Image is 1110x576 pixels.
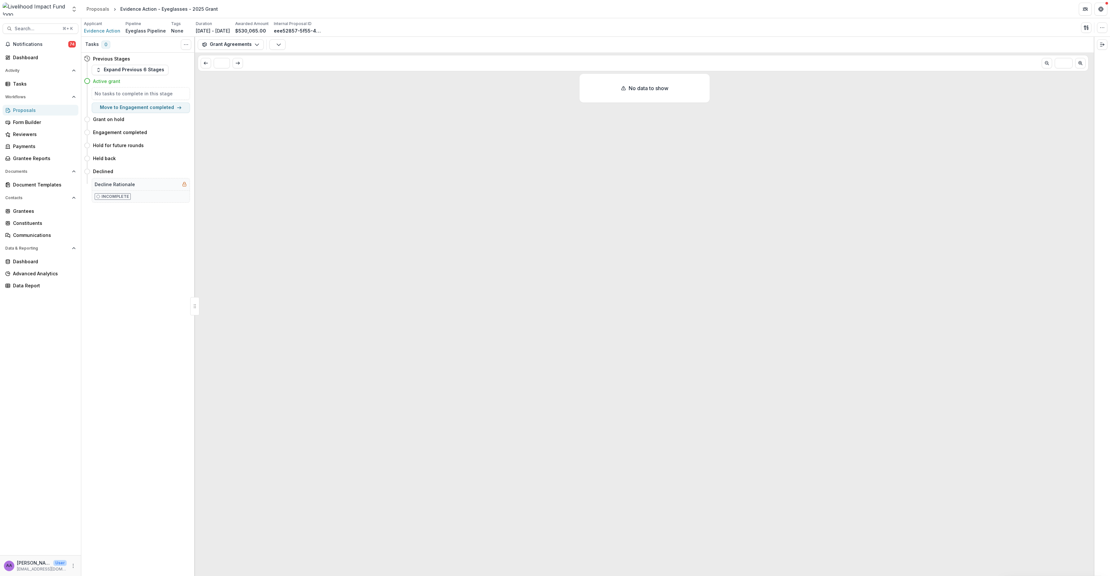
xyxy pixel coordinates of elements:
[68,41,76,48] span: 74
[5,196,69,200] span: Contacts
[87,6,109,12] div: Proposals
[95,90,187,97] h5: No tasks to complete in this stage
[3,117,78,128] a: Form Builder
[13,181,73,188] div: Document Templates
[3,193,78,203] button: Open Contacts
[3,92,78,102] button: Open Workflows
[198,39,264,50] button: Grant Agreements
[3,179,78,190] a: Document Templates
[13,80,73,87] div: Tasks
[3,52,78,63] a: Dashboard
[1094,3,1107,16] button: Get Help
[13,232,73,239] div: Communications
[13,155,73,162] div: Grantee Reports
[3,218,78,228] a: Constituents
[3,243,78,254] button: Open Data & Reporting
[13,220,73,226] div: Constituents
[274,27,323,34] p: eee52857-5f55-4773-9217-cfbd32a8e045
[233,58,243,68] button: Scroll to next page
[3,3,67,16] img: Livelihood Impact Fund logo
[235,21,269,27] p: Awarded Amount
[196,21,212,27] p: Duration
[17,559,51,566] p: [PERSON_NAME]
[13,143,73,150] div: Payments
[629,84,668,92] p: No data to show
[3,153,78,164] a: Grantee Reports
[84,4,112,14] a: Proposals
[101,41,110,48] span: 0
[201,58,211,68] button: Scroll to previous page
[196,27,230,34] p: [DATE] - [DATE]
[101,194,129,199] p: Incomplete
[171,21,181,27] p: Tags
[126,27,166,34] p: Eyeglass Pipeline
[13,131,73,138] div: Reviewers
[84,27,120,34] a: Evidence Action
[13,270,73,277] div: Advanced Analytics
[5,169,69,174] span: Documents
[13,42,68,47] span: Notifications
[5,68,69,73] span: Activity
[95,181,135,188] h5: Decline Rationale
[92,65,168,75] button: Expand Previous 6 Stages
[53,560,67,566] p: User
[93,78,120,85] h4: Active grant
[93,129,147,136] h4: Engagement completed
[3,105,78,116] a: Proposals
[5,95,69,99] span: Workflows
[3,280,78,291] a: Data Report
[3,39,78,49] button: Notifications74
[13,282,73,289] div: Data Report
[85,42,99,47] h3: Tasks
[13,119,73,126] div: Form Builder
[5,246,69,251] span: Data & Reporting
[70,3,79,16] button: Open entity switcher
[3,268,78,279] a: Advanced Analytics
[61,25,74,32] div: ⌘ + K
[93,155,116,162] h4: Held back
[84,21,102,27] p: Applicant
[3,65,78,76] button: Open Activity
[181,39,191,50] button: Toggle View Cancelled Tasks
[92,103,190,113] button: Move to Engagement completed
[3,78,78,89] a: Tasks
[69,562,77,570] button: More
[15,26,59,32] span: Search...
[3,206,78,216] a: Grantees
[17,566,67,572] p: [EMAIL_ADDRESS][DOMAIN_NAME]
[3,141,78,152] a: Payments
[6,564,12,568] div: Aude Anquetil
[171,27,183,34] p: None
[274,21,312,27] p: Internal Proposal ID
[126,21,141,27] p: Pipeline
[13,107,73,114] div: Proposals
[93,142,144,149] h4: Hold for future rounds
[3,129,78,140] a: Reviewers
[1075,58,1086,68] button: Scroll to next page
[235,27,266,34] p: $530,065.00
[3,23,78,34] button: Search...
[1079,3,1092,16] button: Partners
[3,230,78,240] a: Communications
[120,6,218,12] div: Evidence Action - Eyeglasses - 2025 Grant
[3,256,78,267] a: Dashboard
[93,55,130,62] h4: Previous Stages
[3,166,78,177] button: Open Documents
[93,116,124,123] h4: Grant on hold
[13,54,73,61] div: Dashboard
[93,168,113,175] h4: Declined
[13,258,73,265] div: Dashboard
[1097,39,1107,50] button: Expand right
[13,208,73,214] div: Grantees
[84,4,221,14] nav: breadcrumb
[1042,58,1052,68] button: Scroll to previous page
